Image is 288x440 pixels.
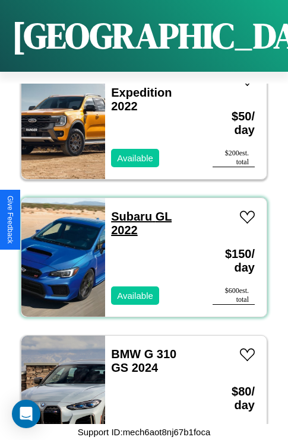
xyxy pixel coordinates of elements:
[213,235,255,286] h3: $ 150 / day
[213,98,255,149] h3: $ 50 / day
[111,210,172,237] a: Subaru GL 2022
[213,286,255,305] div: $ 600 est. total
[6,196,14,244] div: Give Feedback
[111,347,176,374] a: BMW G 310 GS 2024
[213,373,255,424] h3: $ 80 / day
[117,150,153,166] p: Available
[213,149,255,167] div: $ 200 est. total
[117,288,153,304] p: Available
[111,72,172,113] a: Ford Expedition 2022
[12,400,40,428] div: Open Intercom Messenger
[78,424,211,440] p: Support ID: mech6aot8nj67b1foca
